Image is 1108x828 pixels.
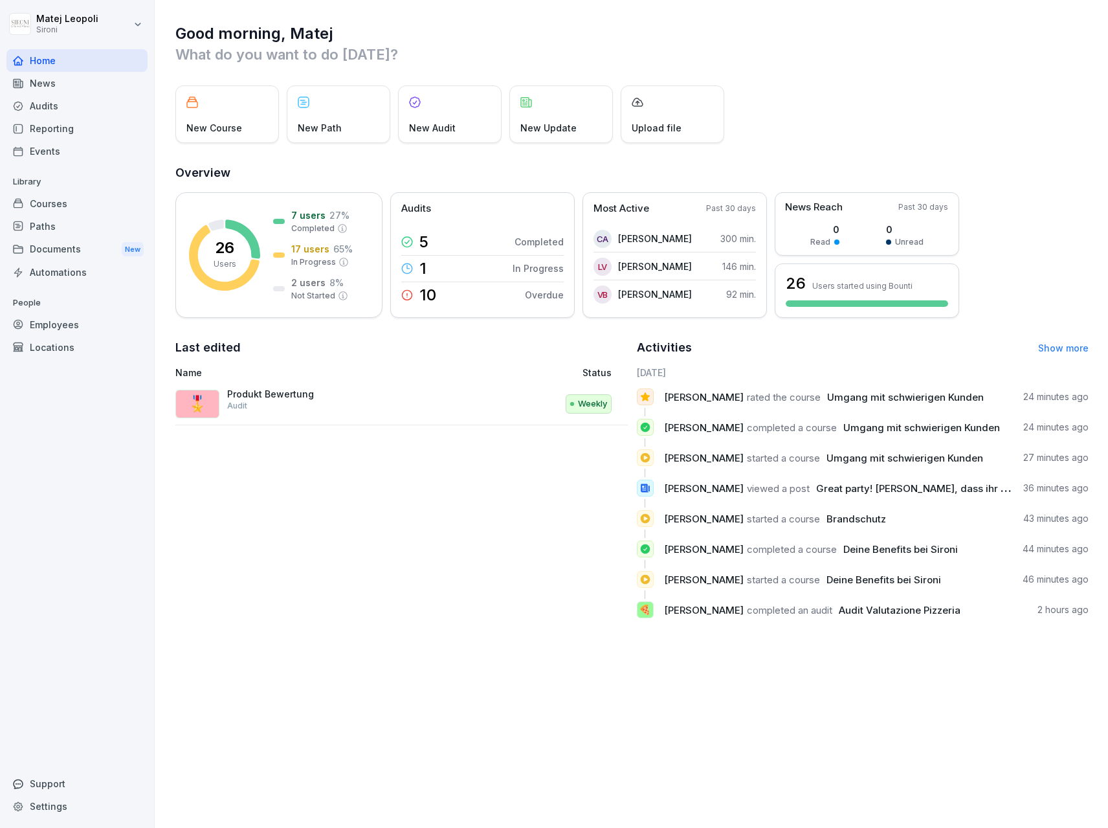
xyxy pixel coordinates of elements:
p: New Course [186,121,242,135]
span: [PERSON_NAME] [664,421,744,434]
h2: Last edited [175,339,628,357]
div: New [122,242,144,257]
p: Read [810,236,830,248]
p: People [6,293,148,313]
a: Show more [1038,342,1089,353]
p: Matej Leopoli [36,14,98,25]
span: completed a course [747,421,837,434]
a: Audits [6,95,148,117]
a: Locations [6,336,148,359]
p: 🍕 [639,601,651,619]
span: Umgang mit schwierigen Kunden [843,421,1000,434]
div: Reporting [6,117,148,140]
div: VB [593,285,612,304]
p: [PERSON_NAME] [618,260,692,273]
p: Most Active [593,201,649,216]
a: 🎖️Produkt BewertungAuditWeekly [175,383,628,425]
h3: 26 [786,273,806,295]
p: Completed [291,223,335,234]
a: Paths [6,215,148,238]
span: Deine Benefits bei Sironi [826,574,941,586]
a: Events [6,140,148,162]
p: 5 [419,234,428,250]
p: 46 minutes ago [1023,573,1089,586]
p: Upload file [632,121,681,135]
p: Audits [401,201,431,216]
span: rated the course [747,391,821,403]
p: 17 users [291,242,329,256]
p: Name [175,366,456,379]
span: Audit Valutazione Pizzeria [839,604,960,616]
span: Umgang mit schwierigen Kunden [827,391,984,403]
p: 🎖️ [188,392,207,416]
p: 24 minutes ago [1023,390,1089,403]
p: Produkt Bewertung [227,388,357,400]
div: Documents [6,238,148,262]
p: Weekly [578,397,607,410]
p: 92 min. [726,287,756,301]
p: 24 minutes ago [1023,421,1089,434]
p: New Update [520,121,577,135]
a: Employees [6,313,148,336]
span: viewed a post [747,482,810,495]
span: [PERSON_NAME] [664,543,744,555]
p: Overdue [525,288,564,302]
a: Automations [6,261,148,284]
p: Not Started [291,290,335,302]
a: News [6,72,148,95]
span: Deine Benefits bei Sironi [843,543,958,555]
p: [PERSON_NAME] [618,287,692,301]
a: DocumentsNew [6,238,148,262]
p: New Path [298,121,342,135]
p: Past 30 days [706,203,756,214]
p: News Reach [785,200,843,215]
p: Library [6,172,148,192]
div: Support [6,772,148,795]
p: 10 [419,287,436,303]
p: 44 minutes ago [1023,543,1089,555]
div: CA [593,230,612,248]
p: 2 users [291,276,326,289]
span: [PERSON_NAME] [664,574,744,586]
p: 146 min. [722,260,756,273]
span: started a course [747,513,820,525]
p: Completed [515,235,564,249]
p: 0 [810,223,839,236]
p: [PERSON_NAME] [618,232,692,245]
p: 2 hours ago [1037,603,1089,616]
p: 26 [215,240,234,256]
h2: Activities [637,339,692,357]
p: 1 [419,261,427,276]
p: 8 % [329,276,344,289]
p: Status [582,366,612,379]
p: 7 users [291,208,326,222]
a: Courses [6,192,148,215]
p: Sironi [36,25,98,34]
p: 43 minutes ago [1023,512,1089,525]
span: completed an audit [747,604,832,616]
p: 27 % [329,208,349,222]
p: 300 min. [720,232,756,245]
p: 36 minutes ago [1023,482,1089,495]
h2: Overview [175,164,1089,182]
p: Past 30 days [898,201,948,213]
p: 27 minutes ago [1023,451,1089,464]
p: Users started using Bounti [812,281,913,291]
p: 65 % [333,242,353,256]
p: Audit [227,400,247,412]
div: LV [593,258,612,276]
p: Users [214,258,236,270]
h6: [DATE] [637,366,1089,379]
span: [PERSON_NAME] [664,482,744,495]
p: 0 [886,223,924,236]
a: Home [6,49,148,72]
p: New Audit [409,121,456,135]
